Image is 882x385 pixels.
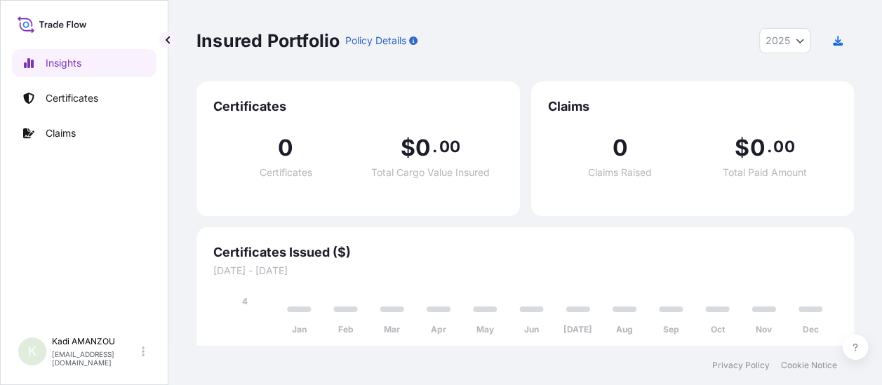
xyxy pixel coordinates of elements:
[773,141,794,152] span: 00
[759,28,810,53] button: Year Selector
[663,324,679,335] tspan: Sep
[432,141,437,152] span: .
[52,350,139,367] p: [EMAIL_ADDRESS][DOMAIN_NAME]
[749,137,765,159] span: 0
[735,137,749,159] span: $
[766,34,790,48] span: 2025
[213,244,837,261] span: Certificates Issued ($)
[401,137,415,159] span: $
[46,126,76,140] p: Claims
[723,168,807,177] span: Total Paid Amount
[46,91,98,105] p: Certificates
[756,324,773,335] tspan: Nov
[616,324,633,335] tspan: Aug
[439,141,460,152] span: 00
[28,344,36,358] span: K
[46,56,81,70] p: Insights
[278,137,293,159] span: 0
[12,119,156,147] a: Claims
[213,264,837,278] span: [DATE] - [DATE]
[260,168,312,177] span: Certificates
[802,324,818,335] tspan: Dec
[415,137,431,159] span: 0
[52,336,139,347] p: Kadi AMANZOU
[345,34,406,48] p: Policy Details
[563,324,592,335] tspan: [DATE]
[12,84,156,112] a: Certificates
[292,324,307,335] tspan: Jan
[213,98,503,115] span: Certificates
[767,141,772,152] span: .
[338,324,353,335] tspan: Feb
[476,324,495,335] tspan: May
[712,360,770,371] a: Privacy Policy
[710,324,725,335] tspan: Oct
[384,324,400,335] tspan: Mar
[613,137,628,159] span: 0
[196,29,340,52] p: Insured Portfolio
[588,168,652,177] span: Claims Raised
[781,360,837,371] a: Cookie Notice
[431,324,446,335] tspan: Apr
[524,324,539,335] tspan: Jun
[12,49,156,77] a: Insights
[371,168,490,177] span: Total Cargo Value Insured
[548,98,838,115] span: Claims
[242,296,248,306] tspan: 4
